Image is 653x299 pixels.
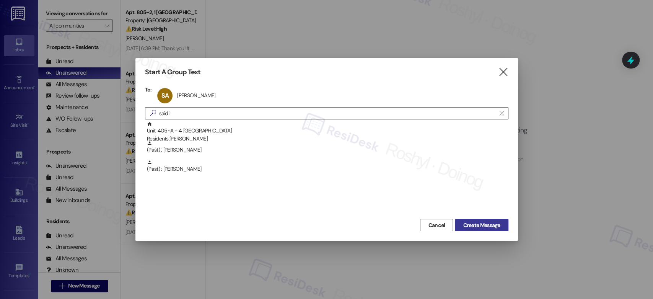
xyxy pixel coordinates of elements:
[161,91,169,100] span: SA
[500,110,504,116] i: 
[159,108,496,119] input: Search for any contact or apartment
[145,141,508,160] div: (Past) : [PERSON_NAME]
[145,68,201,77] h3: Start A Group Text
[455,219,508,231] button: Create Message
[147,121,508,143] div: Unit: 405~A - 4 [GEOGRAPHIC_DATA]
[177,92,215,99] div: [PERSON_NAME]
[147,109,159,117] i: 
[145,86,152,93] h3: To:
[147,141,508,154] div: (Past) : [PERSON_NAME]
[498,68,508,76] i: 
[496,108,508,119] button: Clear text
[420,219,453,231] button: Cancel
[147,135,508,143] div: Residents: [PERSON_NAME]
[145,160,508,179] div: (Past) : [PERSON_NAME]
[147,160,508,173] div: (Past) : [PERSON_NAME]
[145,121,508,141] div: Unit: 405~A - 4 [GEOGRAPHIC_DATA]Residents:[PERSON_NAME]
[463,221,500,229] span: Create Message
[428,221,445,229] span: Cancel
